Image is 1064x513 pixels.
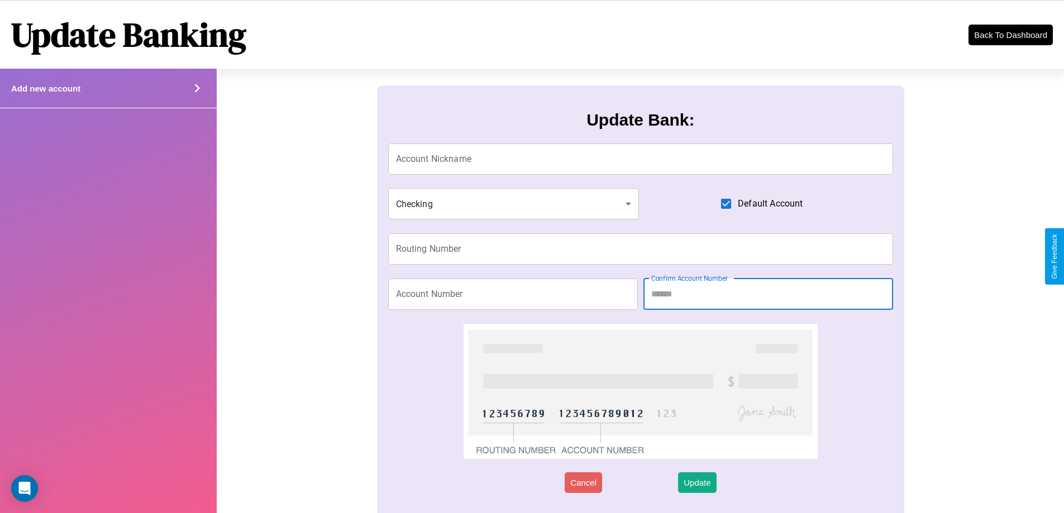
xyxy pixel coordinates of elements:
[1051,234,1058,279] div: Give Feedback
[651,274,728,283] label: Confirm Account Number
[11,475,38,502] div: Open Intercom Messenger
[968,25,1053,45] button: Back To Dashboard
[464,324,817,459] img: check
[586,111,694,130] h3: Update Bank:
[738,197,803,210] span: Default Account
[11,12,246,57] h1: Update Banking
[388,188,640,219] div: Checking
[565,472,602,493] button: Cancel
[678,472,716,493] button: Update
[11,84,80,93] h4: Add new account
